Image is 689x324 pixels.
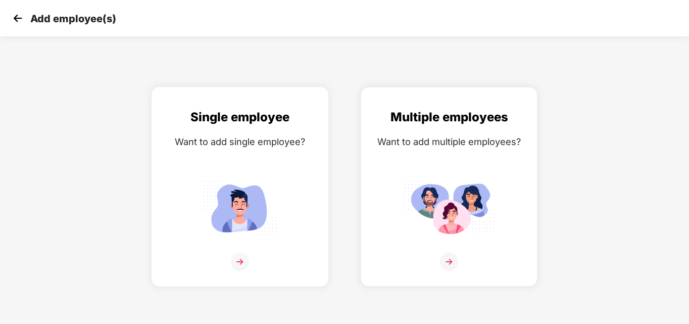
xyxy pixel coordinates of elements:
div: Single employee [162,108,318,127]
div: Want to add single employee? [162,134,318,149]
div: Multiple employees [371,108,527,127]
img: svg+xml;base64,PHN2ZyB4bWxucz0iaHR0cDovL3d3dy53My5vcmcvMjAwMC9zdmciIHdpZHRoPSIzNiIgaGVpZ2h0PSIzNi... [231,253,249,271]
p: Add employee(s) [30,13,116,25]
div: Want to add multiple employees? [371,134,527,149]
img: svg+xml;base64,PHN2ZyB4bWxucz0iaHR0cDovL3d3dy53My5vcmcvMjAwMC9zdmciIGlkPSJTaW5nbGVfZW1wbG95ZWUiIH... [194,176,285,240]
img: svg+xml;base64,PHN2ZyB4bWxucz0iaHR0cDovL3d3dy53My5vcmcvMjAwMC9zdmciIHdpZHRoPSIzMCIgaGVpZ2h0PSIzMC... [10,11,25,26]
img: svg+xml;base64,PHN2ZyB4bWxucz0iaHR0cDovL3d3dy53My5vcmcvMjAwMC9zdmciIGlkPSJNdWx0aXBsZV9lbXBsb3llZS... [404,176,495,240]
img: svg+xml;base64,PHN2ZyB4bWxucz0iaHR0cDovL3d3dy53My5vcmcvMjAwMC9zdmciIHdpZHRoPSIzNiIgaGVpZ2h0PSIzNi... [440,253,458,271]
